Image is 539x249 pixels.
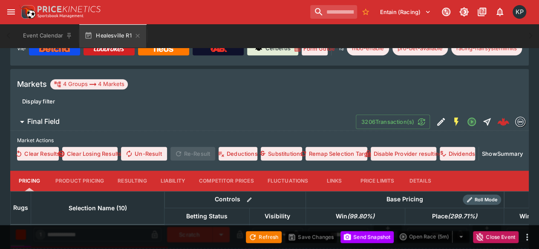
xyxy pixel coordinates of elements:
div: split button [397,231,470,243]
a: ff484c66-d389-4143-b4dc-0f8121015d5e [495,113,512,130]
img: Cerberus [255,45,262,52]
button: Liability [154,171,192,191]
button: Competitor Prices [192,171,261,191]
button: Notifications [492,4,507,20]
img: Sportsbook Management [37,14,84,18]
button: 3206Transaction(s) [356,114,430,129]
div: Base Pricing [383,194,427,205]
span: Win(99.80%) [326,211,384,221]
button: Substitutions [261,147,302,160]
span: racing-halfsystemlimits [451,44,522,53]
button: Price Limits [353,171,401,191]
button: Un-Result [121,147,167,160]
span: Roll Mode [471,196,501,203]
h5: Markets [17,79,47,89]
button: Resulting [111,171,153,191]
button: ShowSummary [482,147,522,160]
button: No Bookmarks [359,5,372,19]
div: betmakers [515,117,525,127]
a: Form Guide [302,42,328,55]
img: Neds [154,45,173,52]
div: 4 Groups 4 Markets [54,79,124,89]
span: Place(299.71%) [422,211,486,221]
button: Links [315,171,353,191]
button: open drawer [3,4,19,20]
p: Cerberus [265,44,291,53]
button: Clear Losing Results [62,147,118,160]
button: Event Calendar [18,24,78,48]
button: SGM Enabled [449,114,464,129]
img: Ladbrokes [93,45,124,52]
button: Kedar Pandit [510,3,529,21]
span: Selection Name (10) [59,203,136,213]
img: logo-cerberus--red.svg [497,116,509,128]
button: Open [464,114,479,129]
button: Healesville R1 [79,24,146,48]
em: ( 299.71 %) [447,211,477,221]
button: Toggle light/dark mode [456,4,472,20]
a: Cerberus [247,42,298,55]
button: Send Snapshot [340,231,394,243]
button: Product Pricing [49,171,111,191]
div: Kedar Pandit [513,5,526,19]
button: Pricing [10,171,49,191]
button: Fluctuations [261,171,315,191]
img: TabNZ [209,45,227,52]
label: Tags: [338,42,343,55]
input: search [310,5,357,19]
button: Disable Provider resulting [371,147,436,160]
button: Connected to PK [438,4,454,20]
button: Straight [479,114,495,129]
button: more [522,232,532,242]
button: Remap Selection Target [306,147,368,160]
div: Betting Target: cerberus [347,42,389,55]
button: Bulk edit [244,194,255,205]
img: betmakers [516,117,525,126]
h6: Final Field [27,117,60,126]
label: Market Actions [17,134,522,147]
th: Rugs [11,191,31,224]
div: Show/hide Price Roll mode configuration. [463,195,501,205]
label: View on : [17,42,26,55]
button: Clear Results [17,147,59,160]
span: mbo-enable [347,44,389,53]
th: Controls [164,191,306,208]
button: Close Event [473,231,519,243]
button: Deductions [219,147,257,160]
div: Betting Target: cerberus [392,42,448,55]
img: PriceKinetics Logo [19,3,36,20]
button: Edit Detail [433,114,449,129]
img: Betcha [39,45,70,52]
button: Refresh [246,231,282,243]
button: Documentation [474,4,490,20]
div: ff484c66-d389-4143-b4dc-0f8121015d5e [497,116,509,128]
button: Display filter [17,94,60,108]
img: PriceKinetics [37,6,101,12]
span: Betting Status [177,211,237,221]
span: Re-Result [170,147,215,160]
button: Select Tenant [375,5,436,19]
span: Visibility [255,211,300,221]
em: ( 99.80 %) [347,211,375,221]
svg: Open [467,117,477,127]
button: Details [401,171,439,191]
span: pro-bet-available [392,44,448,53]
button: Final Field [10,113,356,130]
button: Dividends [440,147,475,160]
div: Betting Target: cerberus [451,42,522,55]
